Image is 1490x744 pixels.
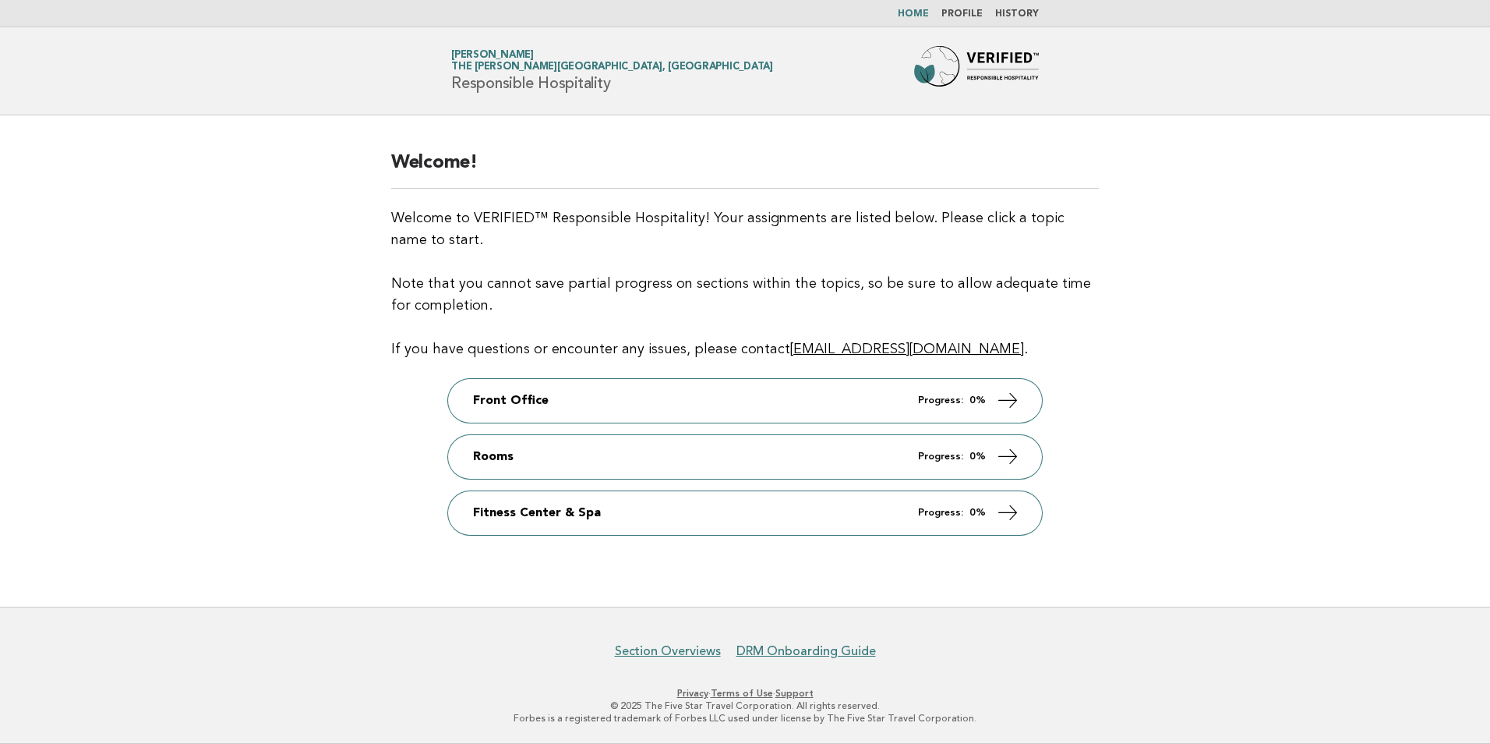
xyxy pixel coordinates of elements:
[268,700,1222,712] p: © 2025 The Five Star Travel Corporation. All rights reserved.
[448,491,1042,535] a: Fitness Center & Spa Progress: 0%
[677,688,708,699] a: Privacy
[448,379,1042,423] a: Front Office Progress: 0%
[914,46,1039,96] img: Forbes Travel Guide
[448,435,1042,479] a: Rooms Progress: 0%
[736,643,876,659] a: DRM Onboarding Guide
[995,9,1039,19] a: History
[615,643,721,659] a: Section Overviews
[790,342,1024,356] a: [EMAIL_ADDRESS][DOMAIN_NAME]
[268,712,1222,725] p: Forbes is a registered trademark of Forbes LLC used under license by The Five Star Travel Corpora...
[711,688,773,699] a: Terms of Use
[451,50,773,72] a: [PERSON_NAME]The [PERSON_NAME][GEOGRAPHIC_DATA], [GEOGRAPHIC_DATA]
[391,151,1099,189] h2: Welcome!
[918,452,963,462] em: Progress:
[969,452,986,462] strong: 0%
[941,9,983,19] a: Profile
[918,395,963,406] em: Progress:
[451,51,773,91] h1: Responsible Hospitality
[391,207,1099,360] p: Welcome to VERIFIED™ Responsible Hospitality! Your assignments are listed below. Please click a t...
[898,9,929,19] a: Home
[969,395,986,406] strong: 0%
[268,687,1222,700] p: · ·
[918,508,963,518] em: Progress:
[969,508,986,518] strong: 0%
[775,688,814,699] a: Support
[451,62,773,73] span: The [PERSON_NAME][GEOGRAPHIC_DATA], [GEOGRAPHIC_DATA]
